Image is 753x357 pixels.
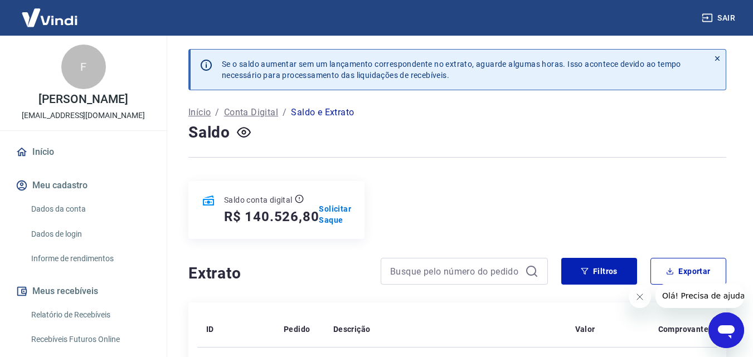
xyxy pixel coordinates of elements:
div: F [61,45,106,89]
p: Saldo e Extrato [291,106,354,119]
p: Valor [575,324,595,335]
a: Relatório de Recebíveis [27,304,153,326]
p: Comprovante [658,324,708,335]
iframe: Mensagem da empresa [655,283,744,308]
p: Pedido [284,324,310,335]
p: / [283,106,286,119]
a: Recebíveis Futuros Online [27,328,153,351]
input: Busque pelo número do pedido [390,263,521,280]
a: Dados de login [27,223,153,246]
a: Início [188,106,211,119]
img: Vindi [13,1,86,35]
iframe: Fechar mensagem [629,286,651,308]
iframe: Botão para abrir a janela de mensagens [708,312,744,348]
span: Olá! Precisa de ajuda? [7,8,94,17]
p: [PERSON_NAME] [38,94,128,105]
button: Filtros [561,258,637,285]
p: Descrição [333,324,371,335]
button: Meus recebíveis [13,279,153,304]
button: Sair [699,8,740,28]
h4: Extrato [188,262,367,285]
a: Solicitar Saque [319,203,351,226]
p: ID [206,324,214,335]
a: Conta Digital [224,106,278,119]
a: Início [13,140,153,164]
button: Meu cadastro [13,173,153,198]
p: Se o saldo aumentar sem um lançamento correspondente no extrato, aguarde algumas horas. Isso acon... [222,58,681,81]
p: [EMAIL_ADDRESS][DOMAIN_NAME] [22,110,145,121]
a: Dados da conta [27,198,153,221]
a: Informe de rendimentos [27,247,153,270]
h5: R$ 140.526,80 [224,208,319,226]
button: Exportar [650,258,726,285]
p: / [215,106,219,119]
h4: Saldo [188,121,230,144]
p: Saldo conta digital [224,194,293,206]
